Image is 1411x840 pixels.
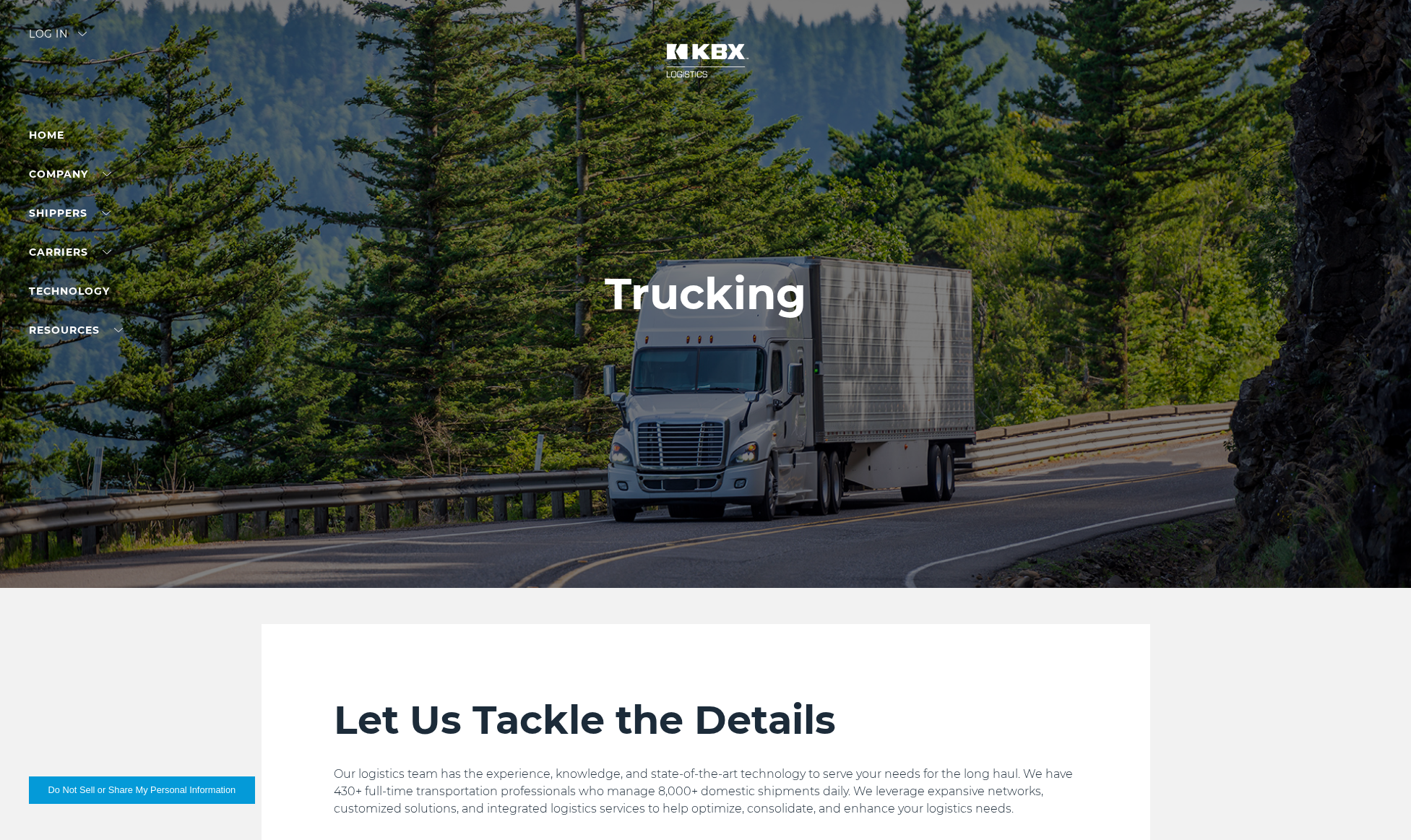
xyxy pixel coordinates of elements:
img: arrow [78,32,87,36]
a: SHIPPERS [29,207,111,220]
a: Carriers [29,246,111,259]
img: kbx logo [652,29,760,92]
p: Our logistics team has the experience, knowledge, and state-of-the-art technology to serve your n... [334,766,1078,818]
button: Do Not Sell or Share My Personal Information [29,776,255,804]
h1: Trucking [605,269,806,319]
h2: Let Us Tackle the Details [334,696,1078,744]
a: Home [29,129,64,142]
a: Company [29,168,111,181]
div: Log in [29,29,87,50]
a: Technology [29,285,110,298]
a: RESOURCES [29,324,123,337]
